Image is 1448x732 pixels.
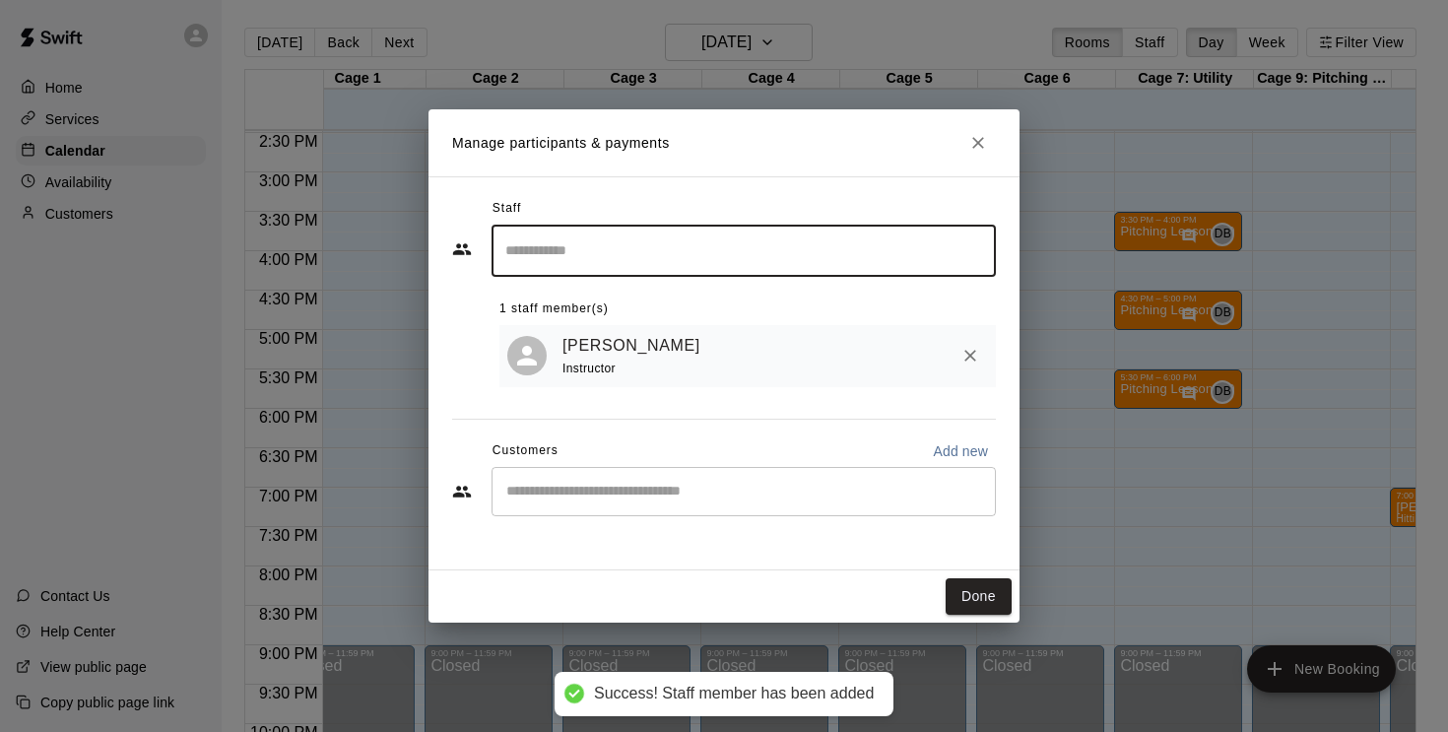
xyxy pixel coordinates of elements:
p: Add new [933,441,988,461]
svg: Customers [452,482,472,501]
span: Customers [493,435,559,467]
span: Instructor [562,362,616,375]
span: Staff [493,193,521,225]
svg: Staff [452,239,472,259]
button: Done [946,578,1012,615]
p: Manage participants & payments [452,133,670,154]
span: 1 staff member(s) [499,294,609,325]
button: Close [960,125,996,161]
div: Success! Staff member has been added [594,684,874,704]
div: Start typing to search customers... [492,467,996,516]
button: Remove [953,338,988,373]
button: Add new [925,435,996,467]
a: [PERSON_NAME] [562,333,700,359]
div: Tommy Santiago [507,336,547,375]
div: Search staff [492,225,996,277]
